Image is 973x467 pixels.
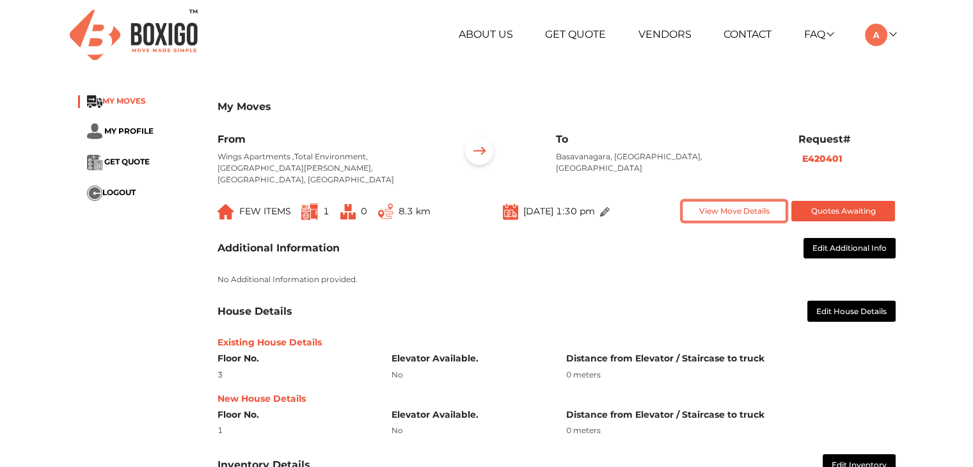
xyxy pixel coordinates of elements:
[399,205,431,217] span: 8.3 km
[459,28,513,40] a: About Us
[218,353,373,364] h6: Floor No.
[803,238,896,259] button: Edit Additional Info
[340,204,356,219] img: ...
[459,133,499,173] img: ...
[798,133,896,145] h6: Request#
[87,186,136,201] button: ...LOGOUT
[323,205,329,217] span: 1
[218,425,373,436] div: 1
[218,100,896,113] h3: My Moves
[361,205,367,217] span: 0
[87,123,102,139] img: ...
[218,337,896,348] h6: Existing House Details
[638,28,692,40] a: Vendors
[218,204,234,219] img: ...
[802,153,842,164] b: E420401
[392,353,547,364] h6: Elevator Available.
[218,242,340,254] h3: Additional Information
[503,203,518,220] img: ...
[218,305,292,317] h3: House Details
[87,155,102,170] img: ...
[566,353,896,364] h6: Distance from Elevator / Staircase to truck
[791,201,896,222] button: Quotes Awaiting
[807,301,896,322] button: Edit House Details
[218,393,896,404] h6: New House Details
[545,28,606,40] a: Get Quote
[87,96,146,106] a: ...MY MOVES
[70,10,198,60] img: Boxigo
[378,203,393,219] img: ...
[566,425,896,436] div: 0 meters
[556,133,779,145] h6: To
[804,28,833,40] a: FAQ
[218,274,896,285] p: No Additional Information provided.
[102,187,136,197] span: LOGOUT
[87,157,150,166] a: ... GET QUOTE
[301,203,318,220] img: ...
[102,96,146,106] span: MY MOVES
[239,205,291,217] span: FEW ITEMS
[392,409,547,420] h6: Elevator Available.
[218,151,440,186] p: Wings Apartments ,Total Environment, [GEOGRAPHIC_DATA][PERSON_NAME], [GEOGRAPHIC_DATA], [GEOGRAPH...
[566,409,896,420] h6: Distance from Elevator / Staircase to truck
[104,126,154,136] span: MY PROFILE
[724,28,771,40] a: Contact
[392,369,547,381] div: No
[523,205,595,217] span: [DATE] 1:30 pm
[87,186,102,201] img: ...
[218,369,373,381] div: 3
[87,126,154,136] a: ... MY PROFILE
[556,151,779,174] p: Basavanagara, [GEOGRAPHIC_DATA], [GEOGRAPHIC_DATA]
[104,157,150,166] span: GET QUOTE
[392,425,547,436] div: No
[682,201,786,222] button: View Move Details
[566,369,896,381] div: 0 meters
[600,207,610,217] img: ...
[218,133,440,145] h6: From
[218,409,373,420] h6: Floor No.
[798,152,846,166] button: E420401
[87,95,102,108] img: ...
